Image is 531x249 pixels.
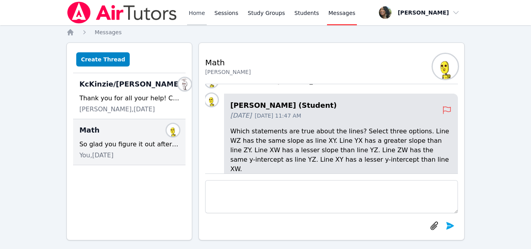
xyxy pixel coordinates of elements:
[76,52,130,66] button: Create Thread
[205,57,251,68] h2: Math
[73,119,186,165] div: MathJaxciri SolanoSo glad you figure it out after reading it aloud! :-DYou,[DATE]
[66,2,178,24] img: Air Tutors
[66,28,465,36] nav: Breadcrumb
[178,78,191,90] img: Joyce Law
[205,68,251,76] div: [PERSON_NAME]
[230,111,252,120] span: [DATE]
[329,9,356,17] span: Messages
[95,29,122,35] span: Messages
[205,94,218,106] img: Jaxciri Solano
[433,54,458,79] img: Jaxciri Solano
[79,151,114,160] span: You, [DATE]
[79,140,179,149] div: So glad you figure it out after reading it aloud! :-D
[73,73,186,119] div: KcKinzie/[PERSON_NAME]Joyce LawThank you for all your help! Coming in towards the end isn't easy!...
[230,127,452,174] p: Which statements are true about the lines? Select three options. Line WZ has the same slope as li...
[95,28,122,36] a: Messages
[167,124,179,136] img: Jaxciri Solano
[79,125,99,136] span: Math
[79,79,182,90] span: KcKinzie/[PERSON_NAME]
[230,100,442,111] h4: [PERSON_NAME] (Student)
[79,105,155,114] span: [PERSON_NAME], [DATE]
[79,94,179,103] div: Thank you for all your help! Coming in towards the end isn't easy!
[255,112,301,120] span: [DATE] 11:47 AM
